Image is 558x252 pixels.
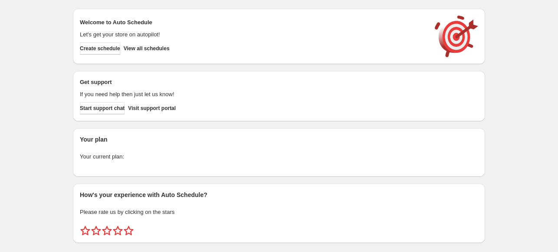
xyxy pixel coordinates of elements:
[80,152,478,161] p: Your current plan:
[80,102,125,114] a: Start support chat
[124,42,170,55] button: View all schedules
[80,191,478,199] h2: How's your experience with Auto Schedule?
[128,105,176,112] span: Visit support portal
[80,208,478,216] p: Please rate us by clicking on the stars
[80,30,426,39] p: Let's get your store on autopilot!
[124,45,170,52] span: View all schedules
[80,135,478,144] h2: Your plan
[128,102,176,114] a: Visit support portal
[80,18,426,27] h2: Welcome to Auto Schedule
[80,90,426,99] p: If you need help then just let us know!
[80,42,120,55] button: Create schedule
[80,78,426,87] h2: Get support
[80,45,120,52] span: Create schedule
[80,105,125,112] span: Start support chat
